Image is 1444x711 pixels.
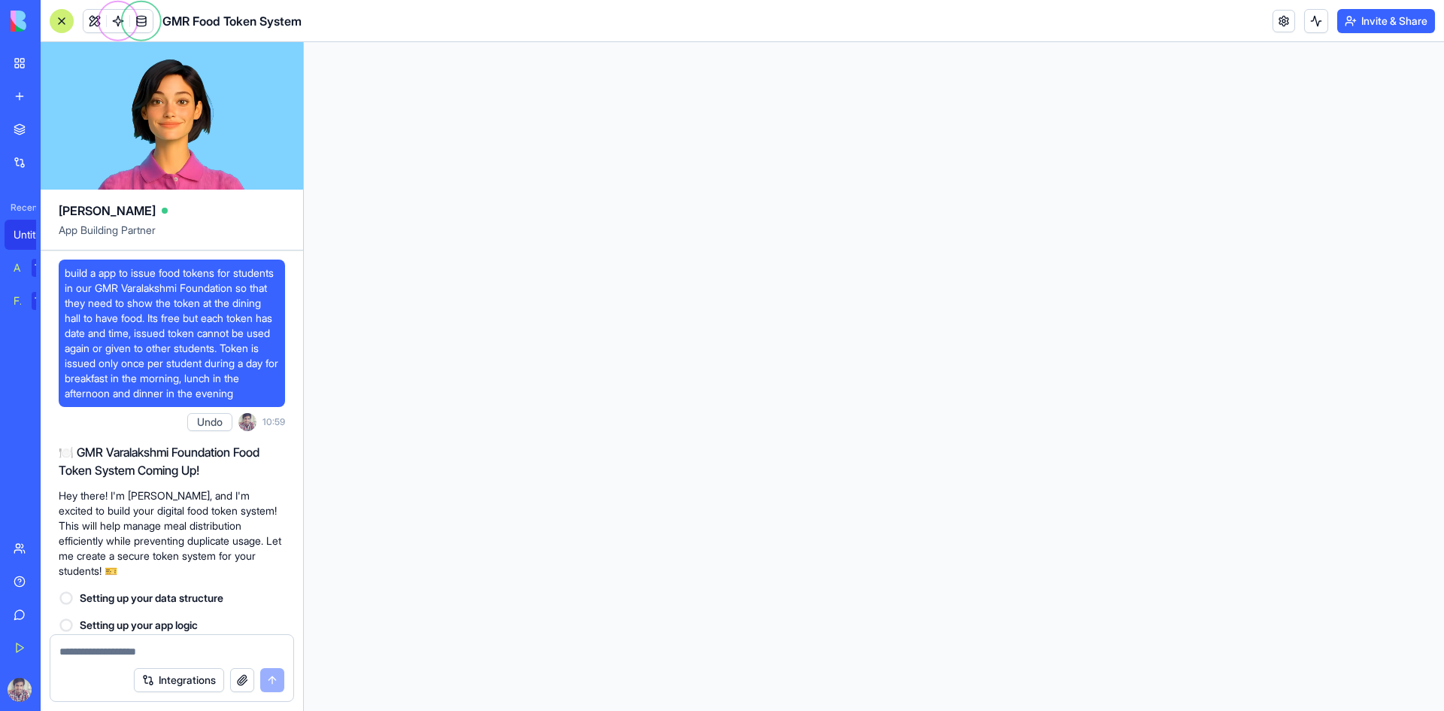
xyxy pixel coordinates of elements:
[80,591,223,606] span: Setting up your data structure
[14,260,21,275] div: AI Logo Generator
[32,292,56,310] div: TRY
[32,259,56,277] div: TRY
[262,416,285,428] span: 10:59
[238,413,256,431] img: ACg8ocIUo0vkOADXugm1mhYEJAZVkJcKrQjfKOafCZxjw_xB9QGhGFMk=s96-c
[162,12,302,30] span: GMR Food Token System
[59,202,156,220] span: [PERSON_NAME]
[65,266,279,401] span: build a app to issue food tokens for students in our GMR Varalakshmi Foundation so that they need...
[5,253,65,283] a: AI Logo GeneratorTRY
[59,488,285,579] p: Hey there! I'm [PERSON_NAME], and I'm excited to build your digital food token system! This will ...
[8,678,32,702] img: ACg8ocIUo0vkOADXugm1mhYEJAZVkJcKrQjfKOafCZxjw_xB9QGhGFMk=s96-c
[5,286,65,316] a: Feedback FormTRY
[59,223,285,250] span: App Building Partner
[11,11,104,32] img: logo
[187,413,232,431] button: Undo
[14,293,21,308] div: Feedback Form
[1337,9,1435,33] button: Invite & Share
[80,618,198,633] span: Setting up your app logic
[5,220,65,250] a: Untitled App
[14,227,56,242] div: Untitled App
[5,202,36,214] span: Recent
[134,668,224,692] button: Integrations
[59,443,285,479] h2: 🍽️ GMR Varalakshmi Foundation Food Token System Coming Up!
